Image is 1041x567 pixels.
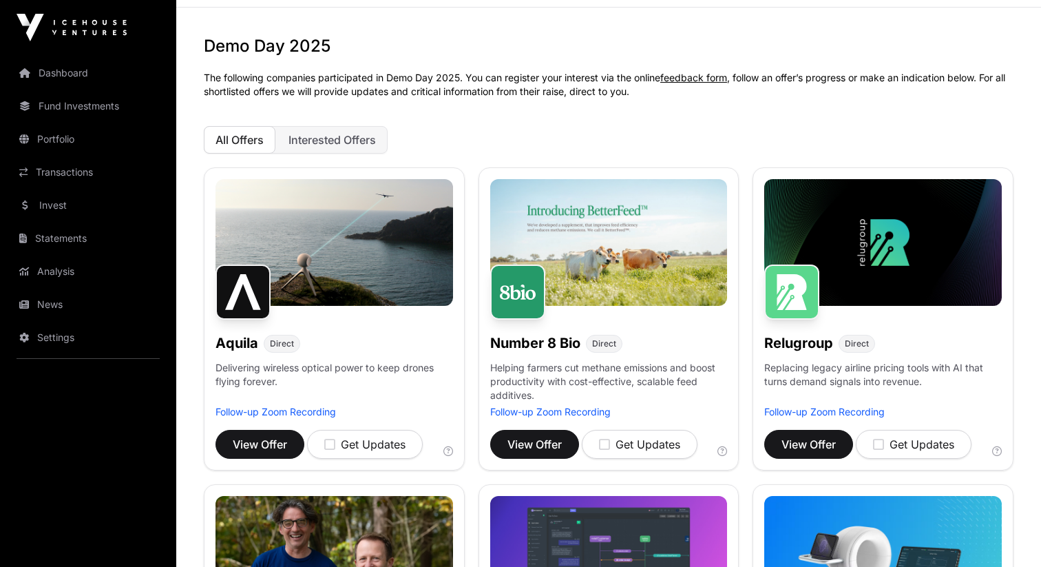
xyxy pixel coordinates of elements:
a: Settings [11,322,165,353]
button: View Offer [215,430,304,459]
span: All Offers [215,133,264,147]
button: Get Updates [856,430,971,459]
span: Direct [845,338,869,349]
a: News [11,289,165,320]
button: Get Updates [582,430,697,459]
div: Get Updates [599,436,680,453]
img: Relu_Cover-Image.jpg [764,179,1002,306]
img: image-1.jpg [215,179,453,306]
button: Interested Offers [277,126,388,154]
img: Aquila [215,265,271,320]
a: Invest [11,190,165,220]
a: Analysis [11,256,165,287]
a: Portfolio [11,124,165,154]
span: View Offer [233,436,287,453]
span: Direct [270,338,294,349]
h1: Number 8 Bio [490,333,580,353]
img: Number8Bio_Cover-Image.jpg [490,179,728,306]
img: Number 8 Bio [490,265,545,320]
p: Helping farmers cut methane emissions and boost productivity with cost-effective, scalable feed a... [490,361,728,405]
img: Relugroup [764,265,819,320]
span: View Offer [781,436,836,453]
a: Statements [11,223,165,254]
a: Follow-up Zoom Recording [490,406,611,417]
p: Delivering wireless optical power to keep drones flying forever. [215,361,453,405]
div: Get Updates [873,436,954,453]
span: Interested Offers [288,133,376,147]
a: Transactions [11,157,165,187]
a: Dashboard [11,58,165,88]
img: Icehouse Ventures Logo [17,14,127,41]
button: All Offers [204,126,275,154]
a: feedback form [660,72,727,83]
a: Fund Investments [11,91,165,121]
div: Get Updates [324,436,406,453]
button: Get Updates [307,430,423,459]
p: Replacing legacy airline pricing tools with AI that turns demand signals into revenue. [764,361,1002,405]
a: Follow-up Zoom Recording [215,406,336,417]
button: View Offer [764,430,853,459]
p: The following companies participated in Demo Day 2025. You can register your interest via the onl... [204,71,1013,99]
button: View Offer [490,430,579,459]
iframe: Chat Widget [972,501,1041,567]
h1: Aquila [215,333,258,353]
span: Direct [592,338,616,349]
span: View Offer [507,436,562,453]
h1: Demo Day 2025 [204,35,1013,57]
h1: Relugroup [764,333,833,353]
a: Follow-up Zoom Recording [764,406,885,417]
